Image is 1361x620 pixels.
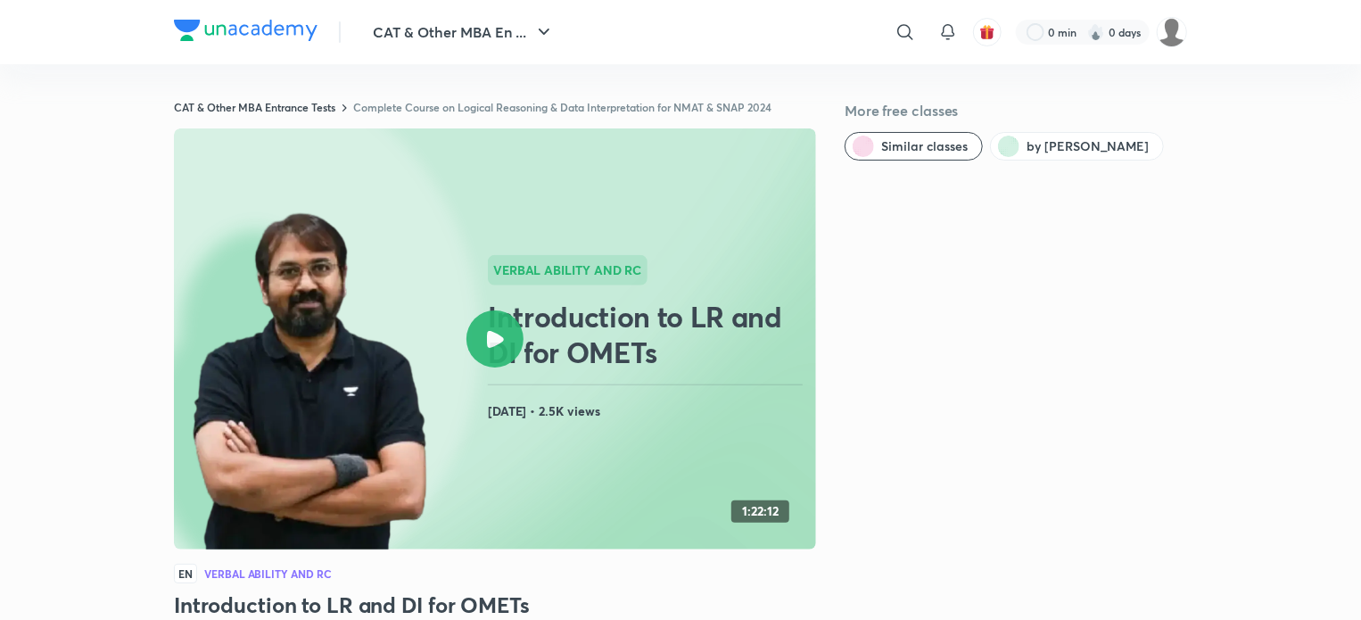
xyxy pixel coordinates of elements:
[353,100,771,114] a: Complete Course on Logical Reasoning & Data Interpretation for NMAT & SNAP 2024
[174,20,318,41] img: Company Logo
[488,299,809,370] h2: Introduction to LR and DI for OMETs
[742,504,779,519] h4: 1:22:12
[174,20,318,45] a: Company Logo
[1157,17,1187,47] img: Anubhav Singh
[979,24,995,40] img: avatar
[973,18,1002,46] button: avatar
[204,568,332,579] h4: Verbal Ability and RC
[174,591,816,619] h3: Introduction to LR and DI for OMETs
[845,100,1187,121] h5: More free classes
[845,132,983,161] button: Similar classes
[1027,137,1149,155] span: by Ronakkumar Shah
[1087,23,1105,41] img: streak
[488,400,809,423] h4: [DATE] • 2.5K views
[174,100,335,114] a: CAT & Other MBA Entrance Tests
[990,132,1164,161] button: by Ronakkumar Shah
[174,564,197,583] span: EN
[362,14,565,50] button: CAT & Other MBA En ...
[881,137,968,155] span: Similar classes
